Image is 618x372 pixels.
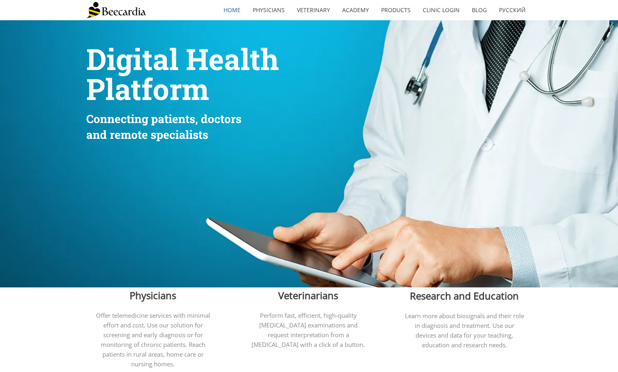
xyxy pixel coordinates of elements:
[466,1,493,19] a: Blog
[86,2,146,18] img: Beecardia
[417,1,466,19] a: Clinic Login
[493,1,532,19] a: Русский
[86,127,208,142] span: and remote specialists
[130,289,176,302] span: Physicians
[86,70,209,108] span: Platform
[217,1,247,19] a: home
[291,1,336,19] a: Veterinary
[336,1,375,19] a: Academy
[96,311,210,368] span: Offer telemedicine services with minimal effort and cost. Use our solution for screening and earl...
[86,111,241,126] span: Connecting patients, doctors
[278,289,338,302] span: Veterinarians
[410,289,519,302] span: Research and Education
[251,311,365,349] span: Perform fast, efficient, high-quality [MEDICAL_DATA] examinations and request interpretation from...
[247,1,291,19] a: Physicians
[405,312,524,349] span: Learn more about biosignals and their role in diagnosis and treatment. Use our devices and data f...
[86,40,279,78] span: Digital Health
[375,1,417,19] a: Products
